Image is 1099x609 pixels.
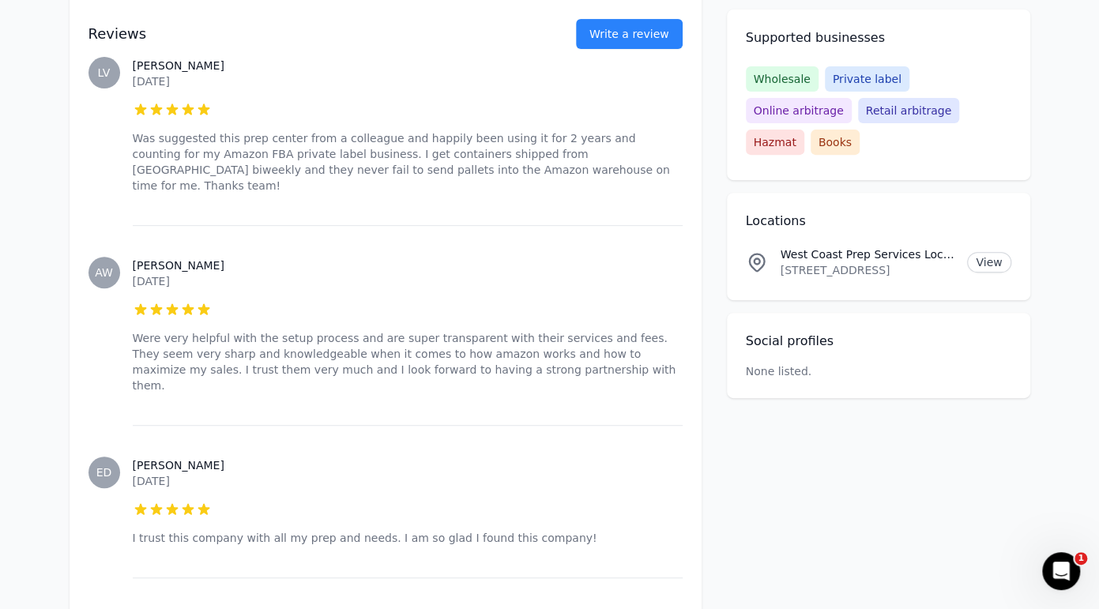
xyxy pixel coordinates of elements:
h3: [PERSON_NAME] [133,258,683,273]
h2: Social profiles [746,332,1011,351]
span: Online arbitrage [746,98,852,123]
span: LV [98,67,111,78]
h3: [PERSON_NAME] [133,457,683,473]
span: Retail arbitrage [858,98,959,123]
a: View [967,252,1011,273]
p: I trust this company with all my prep and needs. I am so glad I found this company! [133,530,683,546]
time: [DATE] [133,275,170,288]
h2: Reviews [88,23,525,45]
p: West Coast Prep Services Location [781,246,955,262]
p: Was suggested this prep center from a colleague and happily been using it for 2 years and countin... [133,130,683,194]
a: Write a review [576,19,683,49]
span: ED [96,467,112,478]
span: AW [95,267,113,278]
span: 1 [1075,552,1087,565]
p: [STREET_ADDRESS] [781,262,955,278]
span: Hazmat [746,130,804,155]
time: [DATE] [133,475,170,487]
span: Wholesale [746,66,819,92]
time: [DATE] [133,75,170,88]
h2: Locations [746,212,1011,231]
p: Were very helpful with the setup process and are super transparent with their services and fees. ... [133,330,683,393]
p: None listed. [746,363,812,379]
iframe: Intercom live chat [1042,552,1080,590]
span: Books [811,130,860,155]
span: Private label [825,66,909,92]
h2: Supported businesses [746,28,1011,47]
h3: [PERSON_NAME] [133,58,683,73]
